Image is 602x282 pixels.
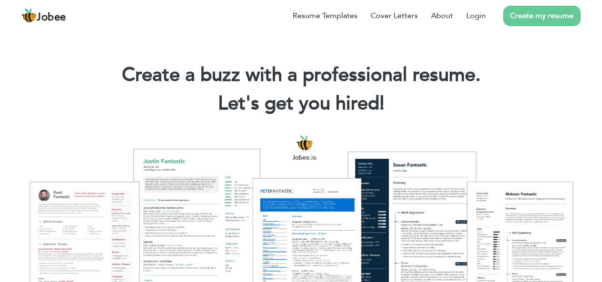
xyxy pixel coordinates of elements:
[21,8,66,23] a: Jobee
[21,8,37,23] img: jobee.io
[14,91,588,116] h2: Let's
[503,6,581,26] a: Create my resume
[37,12,66,23] span: Jobee
[371,10,418,21] a: Cover Letters
[265,90,385,117] span: get you hired!
[14,63,588,88] h1: Create a buzz with a professional resume.
[380,90,384,117] span: |
[466,10,486,21] a: Login
[431,10,453,21] a: About
[293,10,357,21] a: Resume Templates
